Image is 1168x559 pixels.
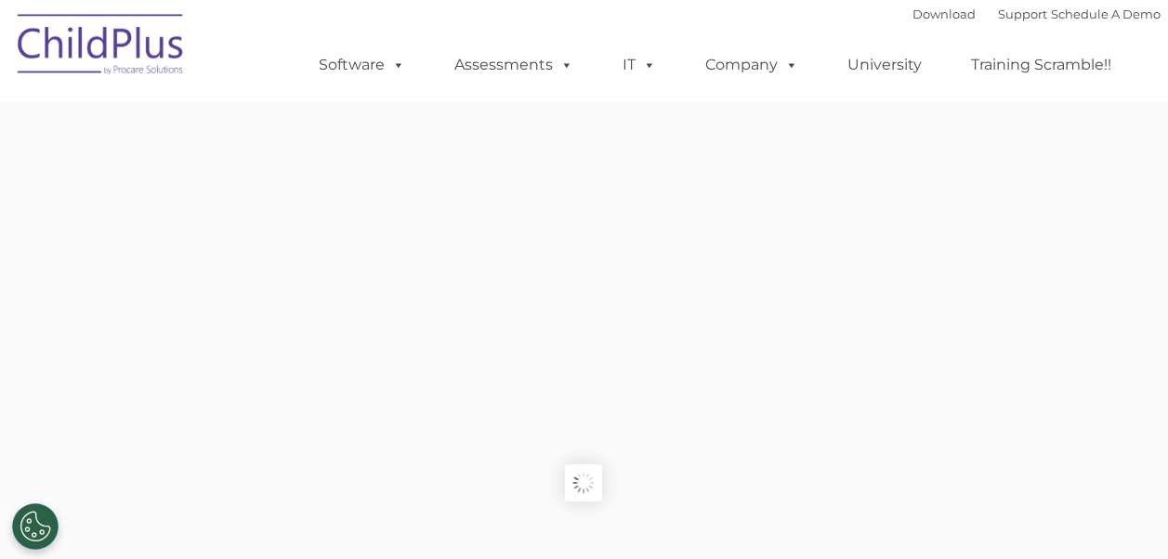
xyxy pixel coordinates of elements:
a: Schedule A Demo [1051,6,1161,21]
a: Training Scramble!! [952,46,1130,84]
a: Support [998,6,1047,21]
button: Cookies Settings [12,503,59,550]
img: ChildPlus by Procare Solutions [8,1,194,94]
a: Software [300,46,424,84]
a: University [829,46,940,84]
a: Download [912,6,976,21]
a: IT [604,46,675,84]
a: Company [687,46,817,84]
a: Assessments [436,46,592,84]
font: | [912,6,1161,21]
